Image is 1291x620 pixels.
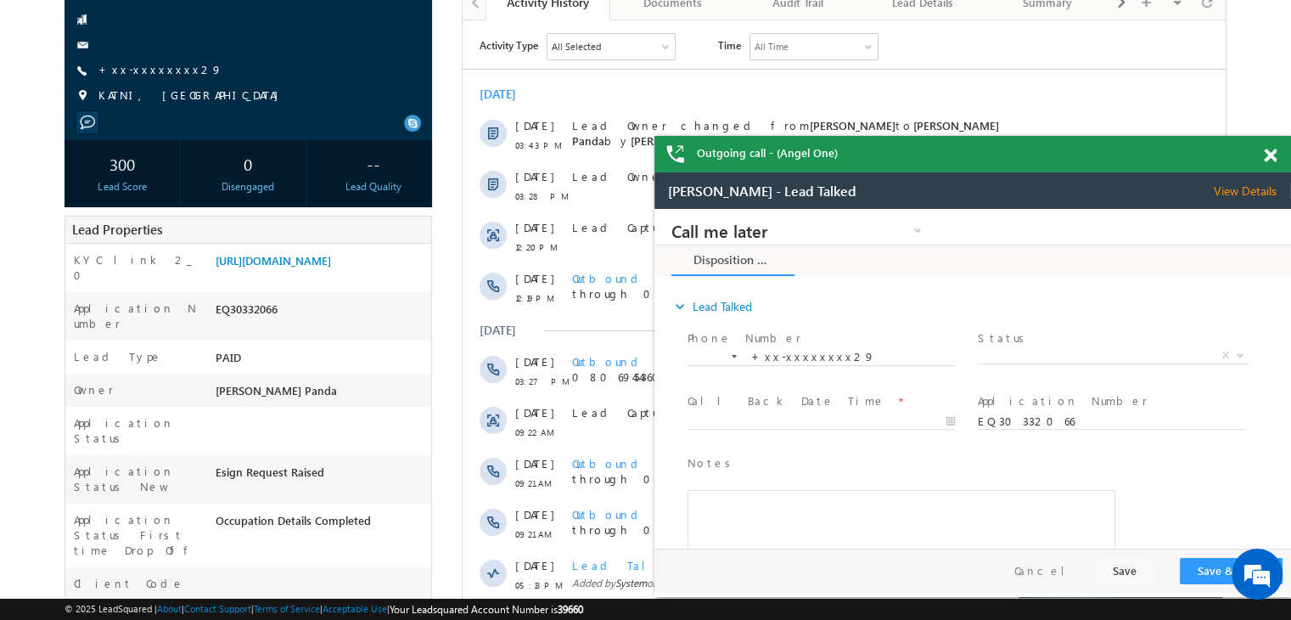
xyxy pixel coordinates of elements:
span: 39660 [558,603,583,616]
a: expand_moreLead Talked [17,82,98,113]
label: Application Number [74,301,198,331]
span: Lead Talked [109,589,456,618]
span: +50 [713,494,738,515]
span: © 2025 LeadSquared | | | | | [65,601,583,617]
span: 03:27 PM [53,353,104,369]
i: expand_more [17,89,34,106]
span: Did not answer a call by [PERSON_NAME] through 08069454360. [109,487,654,516]
span: [PERSON_NAME] [347,98,433,112]
span: Did not answer a call by [PERSON_NAME] through 08069454360. [109,436,654,465]
span: [PERSON_NAME] [563,149,648,163]
span: Lead Called [356,589,414,603]
div: EQ30332066 [211,301,431,324]
div: Rich Text Editor, 40788eee-0fb2-11ec-a811-0adc8a9d82c2__tab1__section1__Notes__Lead__0_lsq-form-m... [33,281,461,376]
span: Outbound Call [109,334,257,348]
span: details [239,200,317,214]
label: KYC link 2_0 [74,252,198,283]
span: [DATE] [53,589,91,604]
span: X [568,138,575,154]
span: Outbound Call [109,436,257,450]
span: Lead Talked Activity [109,538,316,552]
span: Added by on [109,555,669,571]
span: [DATE] [53,149,91,164]
span: [DATE] [53,251,91,266]
div: Chat with us now [88,89,285,111]
span: Your Leadsquared Account Number is [390,603,583,616]
span: 05:13 PM [53,557,104,572]
span: [PERSON_NAME] [451,149,536,163]
span: Call me later [17,14,233,29]
a: [URL][DOMAIN_NAME] [216,253,331,268]
span: 03:43 PM [53,117,104,132]
span: Automation [262,604,345,618]
div: All Selected [85,14,212,39]
span: [DATE] [53,334,91,349]
label: Application Number [323,184,492,200]
span: Activity Type [17,13,76,38]
label: Application Status New [74,464,198,494]
div: . [109,200,669,215]
a: Terms of Service [254,603,320,614]
span: [PERSON_NAME] Panda [216,383,337,397]
label: Call Back Date Time [33,184,231,200]
span: [DATE] [53,538,91,553]
span: System [167,604,205,618]
span: Outbound Call [109,251,257,265]
span: View Details [559,11,637,26]
label: Owner [74,382,114,397]
label: Status [323,121,375,138]
a: Disposition Form [17,37,140,67]
span: [PERSON_NAME] [347,149,433,163]
div: -- [320,148,427,179]
em: Start Chat [231,488,308,510]
span: details [239,385,317,399]
span: Did not answer a call by [PERSON_NAME] through 08069454360. [109,251,654,280]
textarea: Type your message and hit 'Enter' [22,157,310,472]
span: 12:19 PM [53,270,104,285]
div: Lead Quality [320,179,427,194]
span: Outbound Call [109,487,257,501]
span: Lead Capture: [109,385,225,399]
span: 03:28 PM [53,168,104,183]
span: [DATE] [53,98,91,113]
div: [DATE] [17,302,72,318]
div: . [109,385,669,400]
span: [DATE] [53,436,91,451]
span: [DATE] [53,487,91,502]
div: Occupation Details Completed [211,512,431,536]
span: Time [255,13,278,38]
span: [DATE] [53,385,91,400]
span: System [153,556,184,569]
span: 12:20 PM [53,219,104,234]
span: KATNI, [GEOGRAPHIC_DATA] [98,87,287,104]
label: Notes [33,246,82,262]
img: d_60004797649_company_0_60004797649 [29,89,71,111]
div: Lead Score [69,179,176,194]
a: Call me later [17,12,272,31]
span: Outgoing call - (Angel One) [697,145,838,161]
label: Phone Number [33,121,147,138]
span: 09:22 AM [53,404,104,420]
div: 300 [69,148,176,179]
span: 09:21 AM [53,506,104,521]
span: +50 [713,341,738,362]
span: Was called by [PERSON_NAME] through 08069454360. Duration:5 seconds. [109,334,617,364]
label: Client Code [74,576,184,591]
span: [DATE] 05:13 PM [196,556,269,569]
span: [PERSON_NAME] [168,113,254,127]
span: Lead Properties [72,221,162,238]
div: Disengaged [194,179,301,194]
span: 09:21 AM [53,455,104,471]
a: Contact Support [184,603,251,614]
div: [DATE] [17,66,72,82]
div: 0 [194,148,301,179]
span: [PERSON_NAME] - Lead Talked [14,11,202,26]
label: Application Status First time Drop Off [74,512,198,558]
span: Lead Owner changed from to by . [109,149,651,163]
span: Lead Stage changed from to by through [109,589,456,618]
div: PAID [211,349,431,373]
span: Lead Capture: [109,200,225,214]
span: [DATE] [53,200,91,215]
label: Application Status [74,415,198,446]
div: Minimize live chat window [278,8,319,49]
